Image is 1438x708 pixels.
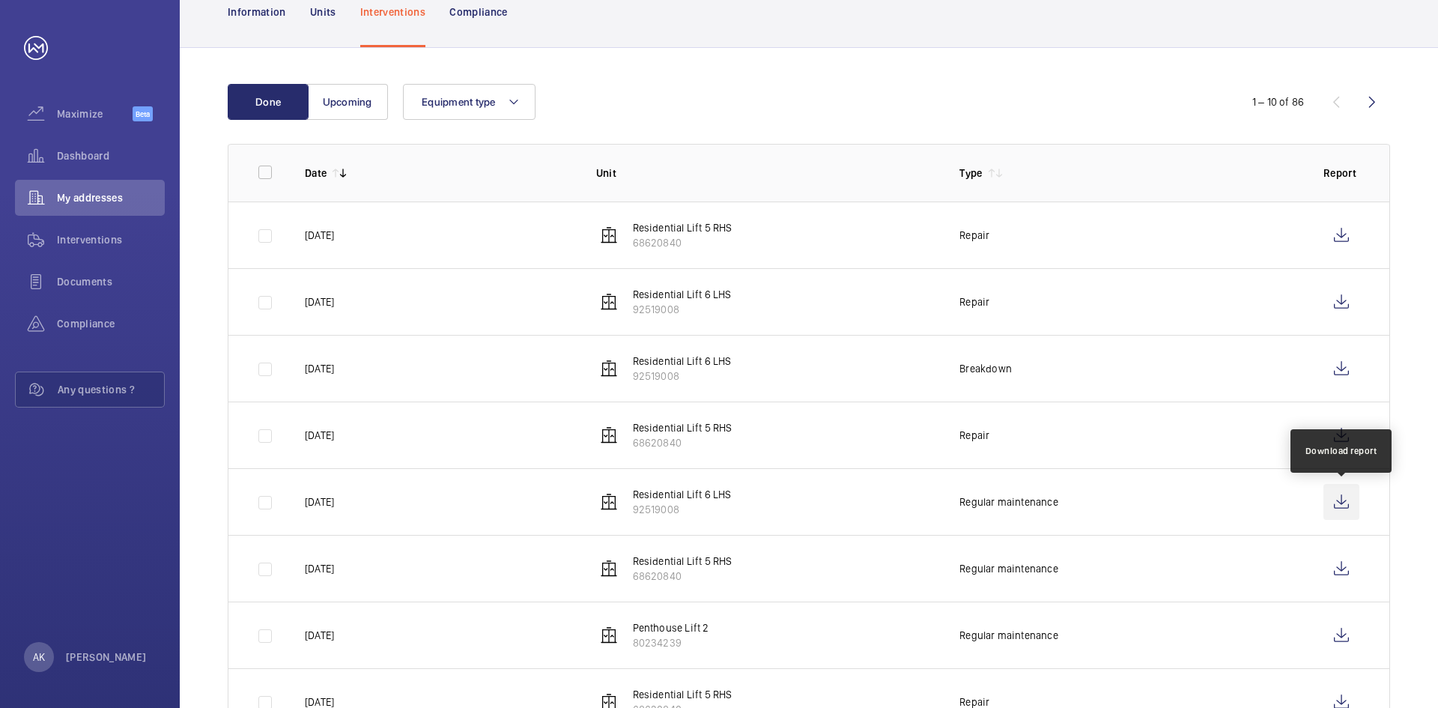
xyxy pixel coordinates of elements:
span: Equipment type [422,96,496,108]
img: elevator.svg [600,293,618,311]
span: Any questions ? [58,382,164,397]
p: [DATE] [305,361,334,376]
p: [DATE] [305,494,334,509]
button: Done [228,84,309,120]
p: Date [305,166,327,181]
button: Upcoming [307,84,388,120]
img: elevator.svg [600,226,618,244]
div: 1 – 10 of 86 [1252,94,1304,109]
p: 92519008 [633,302,732,317]
p: Residential Lift 5 RHS [633,687,732,702]
span: Interventions [57,232,165,247]
p: Information [228,4,286,19]
p: Residential Lift 6 LHS [633,354,732,369]
p: 92519008 [633,502,732,517]
img: elevator.svg [600,626,618,644]
span: Maximize [57,106,133,121]
p: Unit [596,166,936,181]
p: [DATE] [305,294,334,309]
p: Repair [959,428,989,443]
p: Residential Lift 6 LHS [633,487,732,502]
img: elevator.svg [600,426,618,444]
p: Breakdown [959,361,1012,376]
p: Regular maintenance [959,628,1058,643]
span: Documents [57,274,165,289]
span: Dashboard [57,148,165,163]
p: Units [310,4,336,19]
p: Regular maintenance [959,561,1058,576]
p: AK [33,650,45,665]
p: Repair [959,228,989,243]
p: 80234239 [633,635,709,650]
p: [DATE] [305,228,334,243]
p: [DATE] [305,628,334,643]
p: 68620840 [633,569,732,584]
p: 68620840 [633,435,732,450]
span: Beta [133,106,153,121]
p: Penthouse Lift 2 [633,620,709,635]
p: Residential Lift 5 RHS [633,220,732,235]
p: 92519008 [633,369,732,384]
img: elevator.svg [600,360,618,378]
p: Interventions [360,4,426,19]
img: elevator.svg [600,560,618,578]
button: Equipment type [403,84,536,120]
p: Report [1323,166,1359,181]
p: Regular maintenance [959,494,1058,509]
p: [DATE] [305,561,334,576]
p: Repair [959,294,989,309]
p: Compliance [449,4,508,19]
p: Residential Lift 6 LHS [633,287,732,302]
img: elevator.svg [600,493,618,511]
p: Type [959,166,982,181]
p: Residential Lift 5 RHS [633,420,732,435]
p: [DATE] [305,428,334,443]
span: My addresses [57,190,165,205]
p: Residential Lift 5 RHS [633,554,732,569]
p: 68620840 [633,235,732,250]
p: [PERSON_NAME] [66,650,147,665]
span: Compliance [57,316,165,331]
div: Download report [1305,444,1377,458]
